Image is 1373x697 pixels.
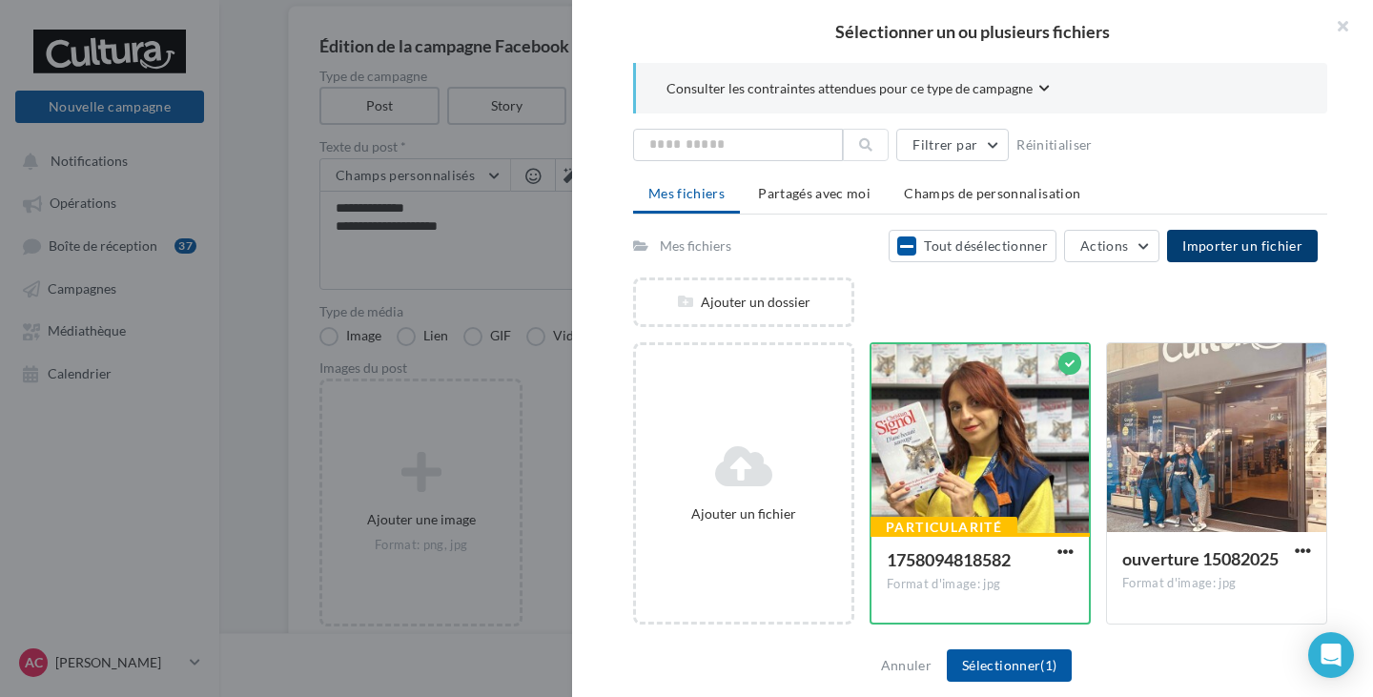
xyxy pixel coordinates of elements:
div: Particularité [871,517,1017,538]
span: Actions [1080,237,1128,254]
button: Sélectionner(1) [947,649,1072,682]
button: Annuler [873,654,939,677]
button: Consulter les contraintes attendues pour ce type de campagne [666,78,1050,102]
div: Ajouter un dossier [636,293,851,312]
button: Réinitialiser [1009,133,1100,156]
span: Partagés avec moi [758,185,871,201]
h2: Sélectionner un ou plusieurs fichiers [603,23,1342,40]
button: Tout désélectionner [889,230,1056,262]
span: (1) [1040,657,1056,673]
div: Format d'image: jpg [1122,575,1311,592]
span: ouverture 15082025 [1122,548,1279,569]
button: Filtrer par [896,129,1009,161]
span: Mes fichiers [648,185,725,201]
div: Format d'image: jpg [887,576,1074,593]
button: Importer un fichier [1167,230,1318,262]
span: Consulter les contraintes attendues pour ce type de campagne [666,79,1033,98]
div: Ajouter un fichier [644,504,844,523]
span: 1758094818582 [887,549,1011,570]
div: Mes fichiers [660,236,731,256]
span: Champs de personnalisation [904,185,1080,201]
div: Open Intercom Messenger [1308,632,1354,678]
span: Importer un fichier [1182,237,1302,254]
button: Actions [1064,230,1159,262]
